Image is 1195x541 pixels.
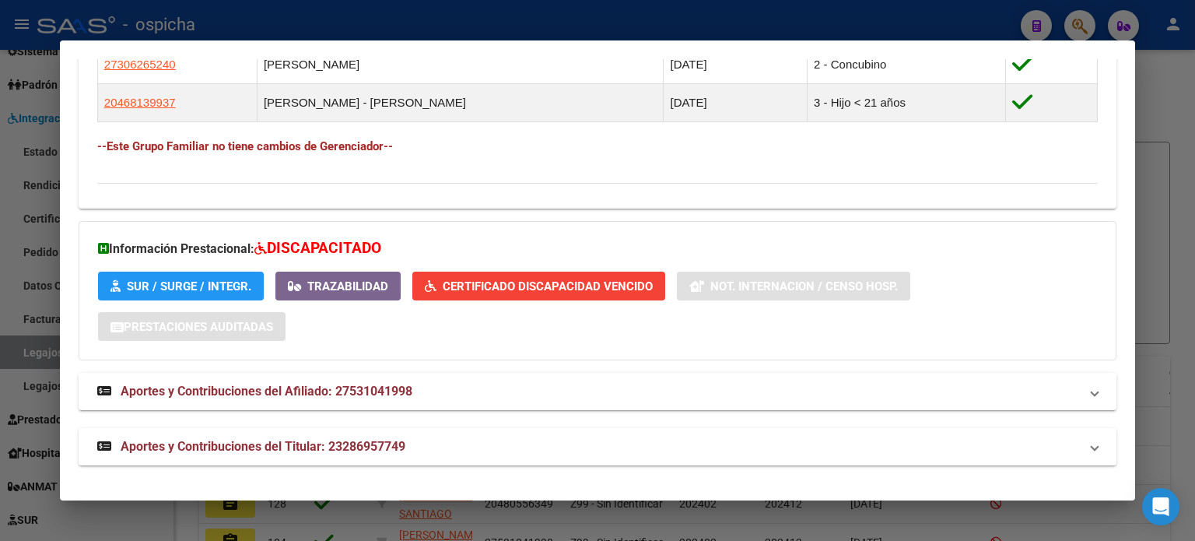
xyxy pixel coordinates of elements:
[127,279,251,293] span: SUR / SURGE / INTEGR.
[257,84,664,122] td: [PERSON_NAME] - [PERSON_NAME]
[808,46,1006,84] td: 2 - Concubino
[664,84,808,122] td: [DATE]
[677,272,910,300] button: Not. Internacion / Censo Hosp.
[1142,488,1179,525] div: Open Intercom Messenger
[121,384,412,399] span: Aportes y Contribuciones del Afiliado: 27531041998
[664,46,808,84] td: [DATE]
[412,272,665,300] button: Certificado Discapacidad Vencido
[307,279,388,293] span: Trazabilidad
[808,84,1006,122] td: 3 - Hijo < 21 años
[97,138,1098,155] h4: --Este Grupo Familiar no tiene cambios de Gerenciador--
[710,279,898,293] span: Not. Internacion / Censo Hosp.
[443,279,653,293] span: Certificado Discapacidad Vencido
[124,320,273,334] span: Prestaciones Auditadas
[275,272,401,300] button: Trazabilidad
[104,58,176,71] span: 27306265240
[98,237,1097,260] h3: Información Prestacional:
[104,96,176,109] span: 20468139937
[267,239,381,257] span: DISCAPACITADO
[98,312,286,341] button: Prestaciones Auditadas
[257,46,664,84] td: [PERSON_NAME]
[79,373,1116,410] mat-expansion-panel-header: Aportes y Contribuciones del Afiliado: 27531041998
[98,272,264,300] button: SUR / SURGE / INTEGR.
[121,439,405,454] span: Aportes y Contribuciones del Titular: 23286957749
[79,428,1116,465] mat-expansion-panel-header: Aportes y Contribuciones del Titular: 23286957749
